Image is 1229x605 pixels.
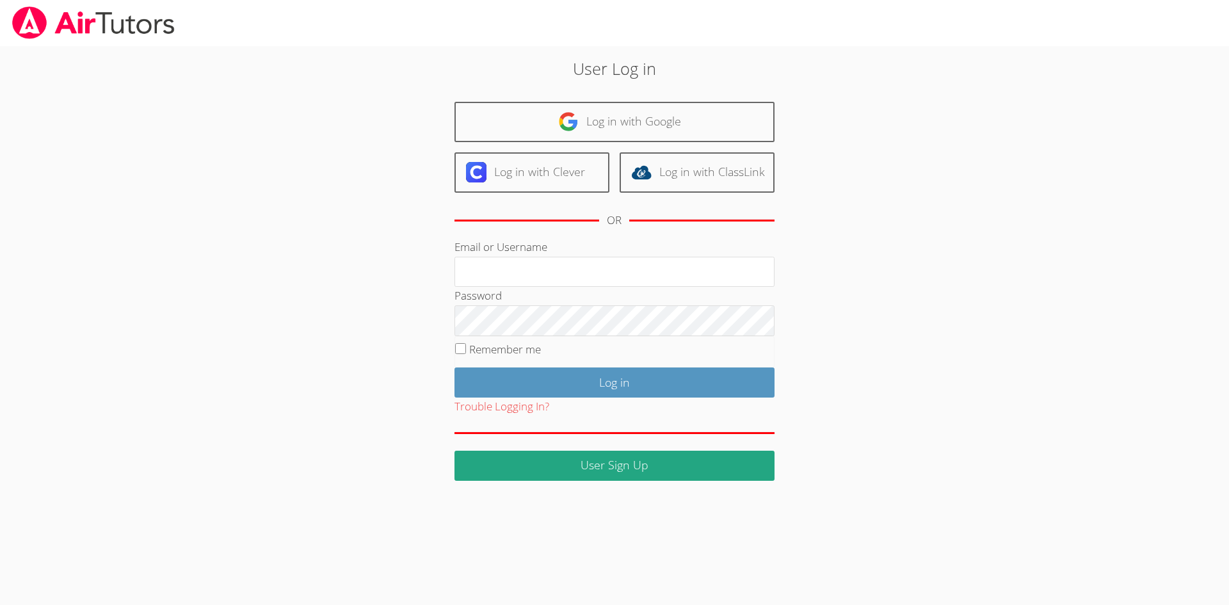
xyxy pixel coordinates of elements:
img: classlink-logo-d6bb404cc1216ec64c9a2012d9dc4662098be43eaf13dc465df04b49fa7ab582.svg [631,162,652,182]
input: Log in [454,367,775,398]
img: clever-logo-6eab21bc6e7a338710f1a6ff85c0baf02591cd810cc4098c63d3a4b26e2feb20.svg [466,162,486,182]
div: OR [607,211,622,230]
img: airtutors_banner-c4298cdbf04f3fff15de1276eac7730deb9818008684d7c2e4769d2f7ddbe033.png [11,6,176,39]
button: Trouble Logging In? [454,398,549,416]
img: google-logo-50288ca7cdecda66e5e0955fdab243c47b7ad437acaf1139b6f446037453330a.svg [558,111,579,132]
label: Email or Username [454,239,547,254]
a: User Sign Up [454,451,775,481]
a: Log in with Clever [454,152,609,193]
a: Log in with ClassLink [620,152,775,193]
label: Password [454,288,502,303]
a: Log in with Google [454,102,775,142]
h2: User Log in [283,56,947,81]
label: Remember me [469,342,541,357]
